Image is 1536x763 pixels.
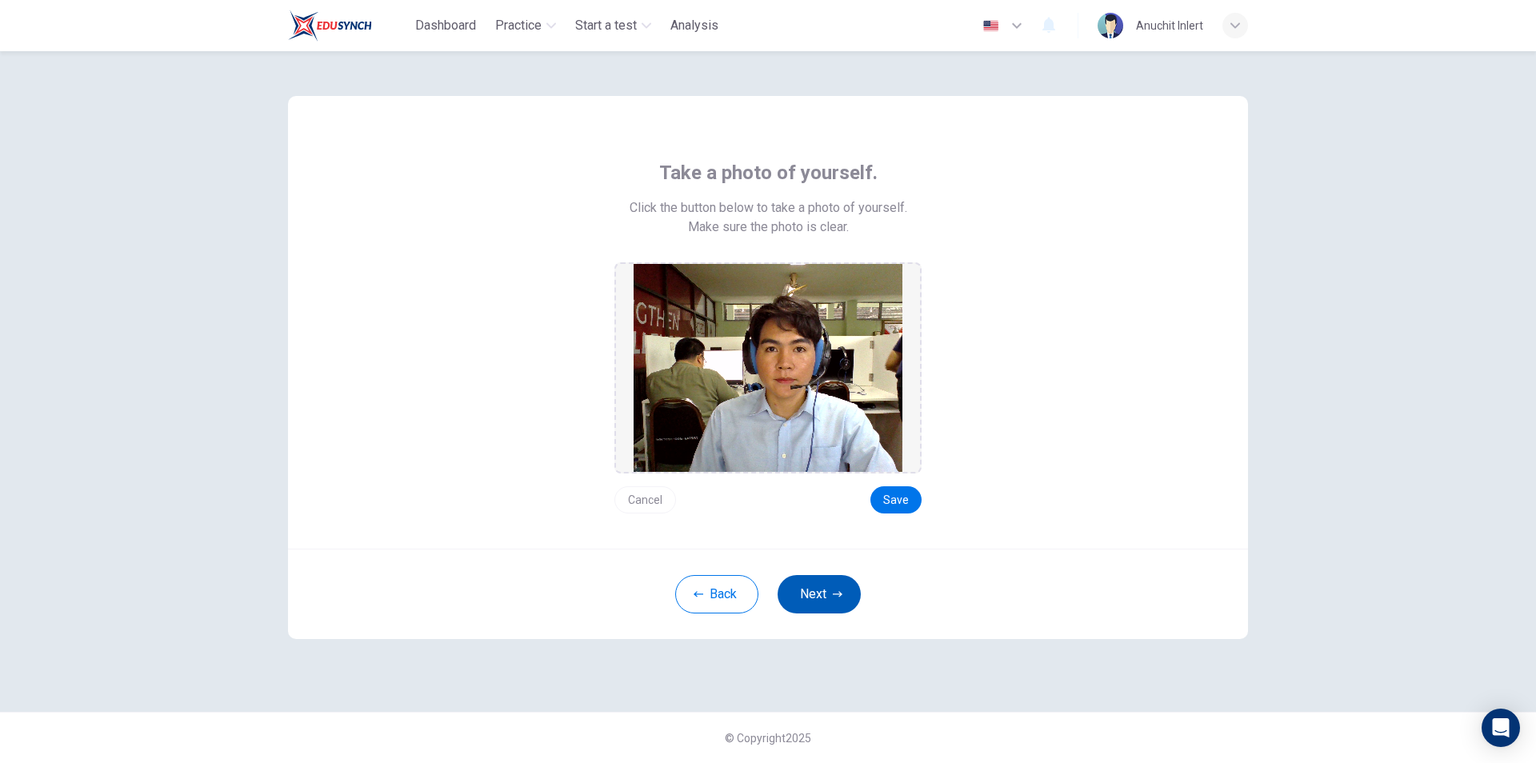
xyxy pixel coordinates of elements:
span: Analysis [670,16,718,35]
div: Anuchit Inlert [1136,16,1203,35]
span: Take a photo of yourself. [659,160,878,186]
span: Practice [495,16,542,35]
img: en [981,20,1001,32]
button: Analysis [664,11,725,40]
button: Dashboard [409,11,482,40]
span: © Copyright 2025 [725,732,811,745]
img: Train Test logo [288,10,372,42]
button: Cancel [614,486,676,513]
img: Profile picture [1098,13,1123,38]
button: Next [778,575,861,613]
button: Back [675,575,758,613]
span: Click the button below to take a photo of yourself. [630,198,907,218]
a: Train Test logo [288,10,409,42]
span: Dashboard [415,16,476,35]
button: Save [870,486,922,513]
img: preview screemshot [634,264,902,472]
span: Start a test [575,16,637,35]
button: Start a test [569,11,658,40]
button: Practice [489,11,562,40]
div: Open Intercom Messenger [1482,709,1520,747]
span: Make sure the photo is clear. [688,218,849,237]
